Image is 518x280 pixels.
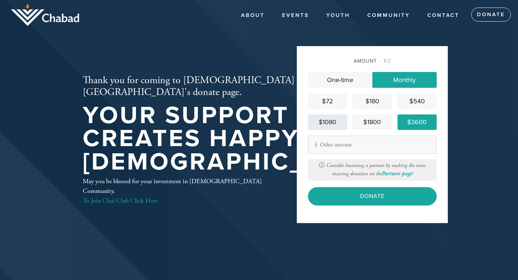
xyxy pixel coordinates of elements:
[397,94,437,109] a: $540
[308,72,372,88] a: One-time
[400,96,434,106] div: $540
[11,4,79,26] img: logo_half.png
[397,114,437,130] a: $3600
[308,187,437,205] input: Donate
[353,114,392,130] a: $1800
[308,136,437,154] input: Other amount
[321,9,355,22] a: YOUTH
[311,117,344,127] div: $1080
[308,94,347,109] a: $72
[308,159,437,181] div: Consider becoming a partner by making the same recuring donation on the !
[308,57,437,65] div: Amount
[83,74,391,99] h2: Thank you for coming to [DEMOGRAPHIC_DATA][GEOGRAPHIC_DATA]'s donate page.
[355,117,389,127] div: $1800
[422,9,465,22] a: Contact
[355,96,389,106] div: $180
[83,197,158,205] a: To Join Chai Club Click Here
[372,72,437,88] a: Monthly
[400,117,434,127] div: $3600
[353,94,392,109] a: $180
[362,9,415,22] a: COMMUNITY
[83,176,273,206] div: May you be blessed for your investment in [DEMOGRAPHIC_DATA] Community.
[83,104,391,174] h1: Your support creates happy [DEMOGRAPHIC_DATA]!
[382,170,412,177] a: Partners page
[277,9,314,22] a: Events
[308,114,347,130] a: $1080
[380,58,391,64] span: /2
[236,9,270,22] a: About
[471,8,511,22] a: Donate
[311,96,344,106] div: $72
[384,58,386,64] span: 1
